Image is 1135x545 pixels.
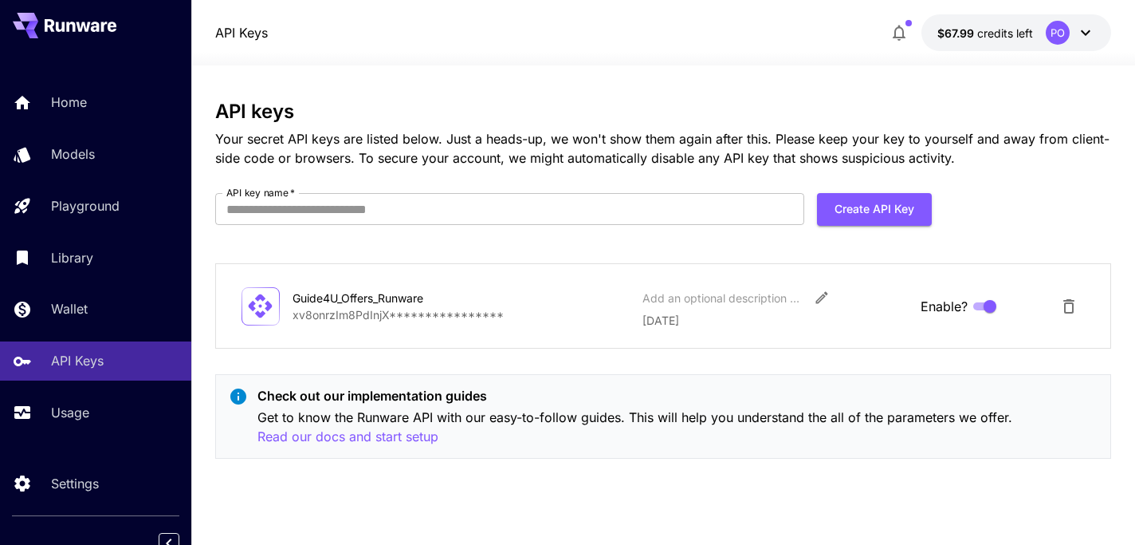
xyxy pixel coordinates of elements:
span: $67.99 [937,26,977,40]
span: credits left [977,26,1033,40]
span: Enable? [921,297,968,316]
h3: API keys [215,101,1112,123]
nav: breadcrumb [215,23,268,42]
div: Guide4U_Offers_Runware [293,290,452,306]
p: Wallet [51,299,88,318]
button: Create API Key [817,193,932,226]
p: Home [51,93,87,112]
p: API Keys [51,351,104,370]
label: API key name [226,186,295,199]
p: Usage [51,403,89,422]
p: Library [51,248,93,267]
p: Models [51,144,95,164]
p: [DATE] [642,312,908,329]
p: Playground [51,196,120,215]
div: Add an optional description or comment [642,290,802,306]
button: $67.9871PO [921,14,1111,51]
a: API Keys [215,23,268,42]
button: Read our docs and start setup [257,427,438,447]
p: Settings [51,474,99,493]
p: Check out our implementation guides [257,386,1098,405]
div: PO [1046,21,1070,45]
button: Delete API Key [1053,290,1085,322]
button: Edit [807,283,836,312]
p: Your secret API keys are listed below. Just a heads-up, we won't show them again after this. Plea... [215,129,1112,168]
p: Get to know the Runware API with our easy-to-follow guides. This will help you understand the all... [257,408,1098,447]
div: $67.9871 [937,25,1033,41]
